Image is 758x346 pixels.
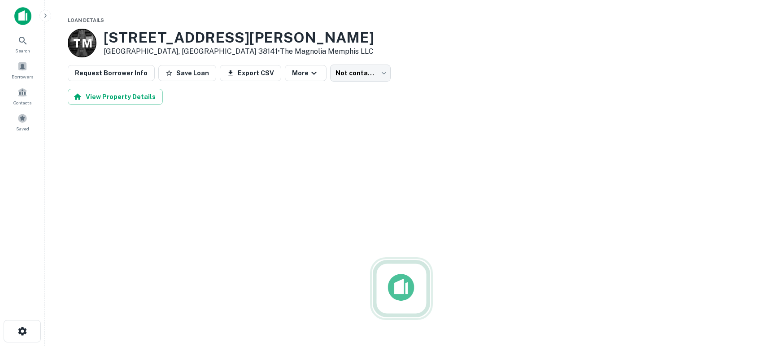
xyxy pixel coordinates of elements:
div: Not contacted [330,65,391,82]
p: [GEOGRAPHIC_DATA], [GEOGRAPHIC_DATA] 38141 • [104,46,374,57]
a: The Magnolia Memphis LLC [280,47,374,56]
span: Loan Details [68,17,104,23]
a: Search [3,32,42,56]
button: Export CSV [220,65,281,81]
span: Saved [16,125,29,132]
p: T M [73,35,91,52]
button: View Property Details [68,89,163,105]
button: More [285,65,327,81]
a: Contacts [3,84,42,108]
span: Borrowers [12,73,33,80]
a: Saved [3,110,42,134]
span: Search [15,47,30,54]
img: capitalize-icon.png [14,7,31,25]
h3: [STREET_ADDRESS][PERSON_NAME] [104,29,374,46]
span: Contacts [13,99,31,106]
iframe: Chat Widget [713,274,758,317]
button: Save Loan [158,65,216,81]
button: Request Borrower Info [68,65,155,81]
a: Borrowers [3,58,42,82]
